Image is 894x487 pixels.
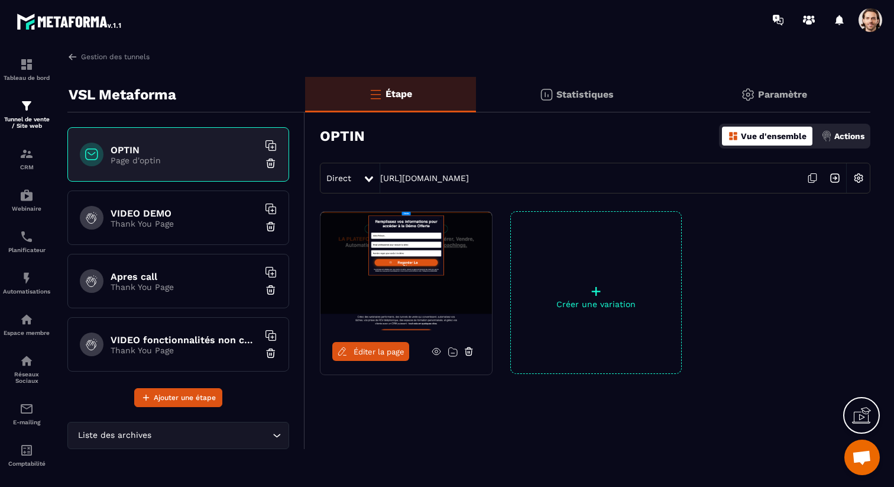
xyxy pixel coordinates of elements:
img: dashboard-orange.40269519.svg [728,131,738,141]
img: arrow-next.bcc2205e.svg [824,167,846,189]
a: automationsautomationsWebinaire [3,179,50,221]
a: emailemailE-mailing [3,393,50,434]
img: trash [265,157,277,169]
a: [URL][DOMAIN_NAME] [380,173,469,183]
img: logo [17,11,123,32]
p: Créer une variation [511,299,681,309]
p: Tableau de bord [3,75,50,81]
input: Search for option [154,429,270,442]
p: Vue d'ensemble [741,131,806,141]
a: formationformationTunnel de vente / Site web [3,90,50,138]
img: scheduler [20,230,34,244]
img: trash [265,284,277,296]
h6: Apres call [111,271,258,282]
p: Thank You Page [111,346,258,355]
p: Paramètre [758,89,807,100]
p: Étape [386,88,412,99]
a: automationsautomationsEspace membre [3,304,50,345]
p: CRM [3,164,50,170]
a: Ouvrir le chat [844,440,880,475]
a: Gestion des tunnels [67,51,150,62]
a: formationformationCRM [3,138,50,179]
img: formation [20,57,34,72]
img: automations [20,271,34,285]
img: bars-o.4a397970.svg [368,87,383,101]
a: social-networksocial-networkRéseaux Sociaux [3,345,50,393]
h6: VIDEO fonctionnalités non convaincu [111,334,258,346]
span: Direct [326,173,351,183]
a: Éditer la page [332,342,409,361]
img: formation [20,99,34,113]
span: Liste des archives [75,429,154,442]
p: Webinaire [3,205,50,212]
img: trash [265,347,277,359]
a: schedulerschedulerPlanificateur [3,221,50,262]
img: arrow [67,51,78,62]
p: Comptabilité [3,460,50,467]
p: E-mailing [3,419,50,425]
p: Statistiques [556,89,614,100]
p: Actions [834,131,864,141]
img: setting-gr.5f69749f.svg [741,88,755,102]
a: formationformationTableau de bord [3,49,50,90]
img: social-network [20,354,34,368]
img: setting-w.858f3a88.svg [847,167,870,189]
p: + [511,283,681,299]
p: Thank You Page [111,219,258,228]
p: Planificateur [3,247,50,253]
p: Page d'optin [111,156,258,165]
img: accountant [20,443,34,457]
img: stats.20deebd0.svg [539,88,553,102]
a: automationsautomationsAutomatisations [3,262,50,304]
img: trash [265,221,277,233]
p: Réseaux Sociaux [3,371,50,384]
p: VSL Metaforma [69,83,176,107]
h6: OPTIN [111,144,258,156]
p: Tunnel de vente / Site web [3,116,50,129]
h6: VIDEO DEMO [111,208,258,219]
img: image [320,212,492,330]
div: Search for option [67,422,289,449]
img: automations [20,312,34,327]
p: Automatisations [3,288,50,295]
img: email [20,402,34,416]
span: Éditer la page [354,347,404,356]
img: automations [20,188,34,202]
span: Ajouter une étape [154,392,216,404]
p: Thank You Page [111,282,258,292]
h3: OPTIN [320,128,365,144]
img: actions.d6e523a2.png [821,131,832,141]
a: accountantaccountantComptabilité [3,434,50,476]
p: Espace membre [3,330,50,336]
button: Ajouter une étape [134,388,222,407]
img: formation [20,147,34,161]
